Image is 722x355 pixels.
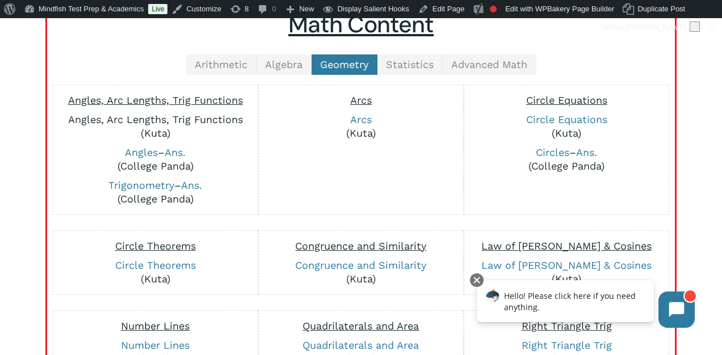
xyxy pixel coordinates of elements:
span: Arcs [350,94,372,106]
a: Live [148,4,167,14]
a: Geometry [312,54,377,75]
span: Advanced Math [451,58,527,70]
a: Trigonometry [108,179,174,191]
iframe: Chatbot [465,271,706,339]
p: (Kuta) [59,113,252,140]
p: – (College Panda) [59,146,252,173]
span: Quadrilaterals and Area [303,320,419,332]
span: Number Lines [121,320,190,332]
p: (Kuta) [470,113,663,140]
span: Arithmetic [195,58,247,70]
a: Circles [536,146,569,158]
a: Ans. [181,179,202,191]
a: Angles, Arc Lengths, Trig Functions [68,113,243,125]
a: Algebra [257,54,312,75]
a: Circle Theorems [115,259,196,271]
a: Arithmetic [186,54,257,75]
p: (Kuta) [470,259,663,286]
span: Law of [PERSON_NAME] & Cosines [481,240,652,252]
span: Circle Theorems [115,240,196,252]
span: Congruence and Similarity [295,240,426,252]
a: Ans. [576,146,597,158]
p: (Kuta) [265,259,457,286]
u: Math Content [288,10,434,40]
a: Quadrilaterals and Area [303,339,419,351]
a: Howdy, [598,18,704,36]
p: (Kuta) [265,113,457,140]
div: Focus keyphrase not set [490,6,497,12]
a: Circle Equations [526,113,607,125]
a: Advanced Math [443,54,536,75]
span: Angles, Arc Lengths, Trig Functions [68,94,243,106]
p: – (College Panda) [470,146,663,173]
a: Right Triangle Trig [522,339,612,351]
span: Geometry [320,58,368,70]
p: (Kuta) [59,259,252,286]
p: – (College Panda) [59,179,252,206]
span: Algebra [265,58,303,70]
span: Circle Equations [526,94,607,106]
a: Law of [PERSON_NAME] & Cosines [481,259,652,271]
span: [PERSON_NAME] [626,23,686,31]
a: Angles [125,146,158,158]
a: Number Lines [121,339,190,351]
a: Ans. [165,146,186,158]
a: Statistics [377,54,443,75]
a: Congruence and Similarity [295,259,426,271]
span: Statistics [386,58,434,70]
a: Arcs [350,113,372,125]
